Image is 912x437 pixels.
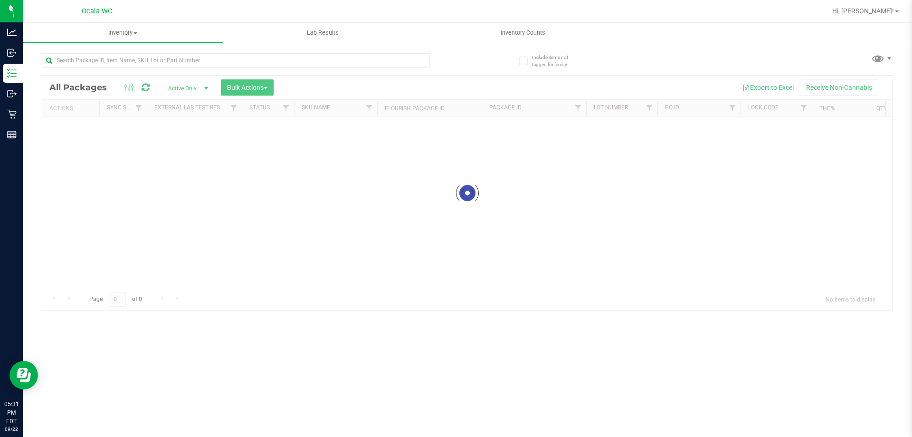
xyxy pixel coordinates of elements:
inline-svg: Reports [7,130,17,139]
p: 09/22 [4,426,19,433]
a: Lab Results [223,23,423,43]
a: Inventory Counts [423,23,623,43]
span: Lab Results [294,29,351,37]
inline-svg: Retail [7,109,17,119]
span: Inventory [23,29,223,37]
inline-svg: Analytics [7,28,17,37]
span: Ocala WC [82,7,112,15]
span: Include items not tagged for facility [532,54,579,68]
inline-svg: Inventory [7,68,17,78]
p: 05:31 PM EDT [4,400,19,426]
iframe: Resource center [9,361,38,389]
inline-svg: Outbound [7,89,17,98]
input: Search Package ID, Item Name, SKU, Lot or Part Number... [42,53,430,68]
inline-svg: Inbound [7,48,17,58]
span: Inventory Counts [488,29,558,37]
a: Inventory [23,23,223,43]
span: Hi, [PERSON_NAME]! [832,7,894,15]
